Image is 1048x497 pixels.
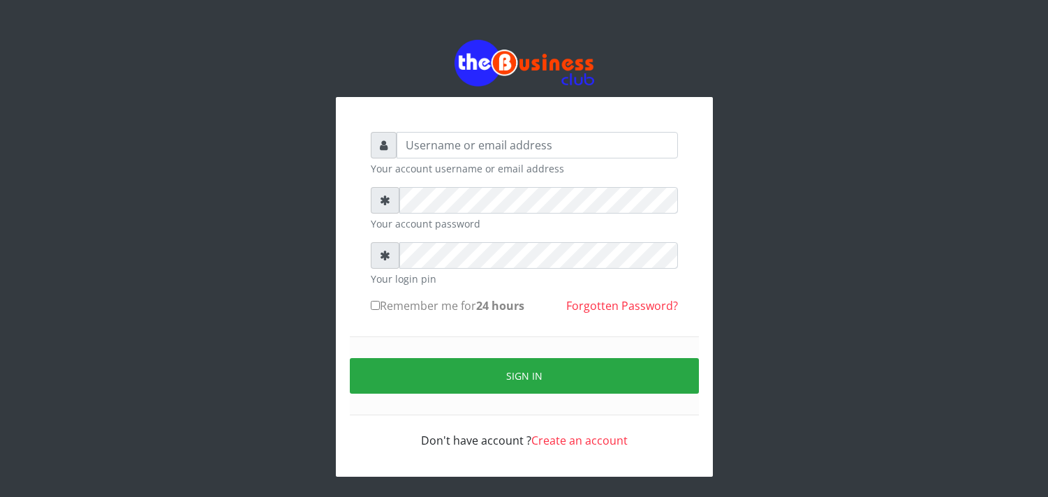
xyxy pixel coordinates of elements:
input: Username or email address [397,132,678,158]
small: Your account username or email address [371,161,678,176]
input: Remember me for24 hours [371,301,380,310]
label: Remember me for [371,297,524,314]
div: Don't have account ? [371,415,678,449]
small: Your account password [371,216,678,231]
small: Your login pin [371,272,678,286]
button: Sign in [350,358,699,394]
a: Create an account [531,433,628,448]
b: 24 hours [476,298,524,313]
a: Forgotten Password? [566,298,678,313]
